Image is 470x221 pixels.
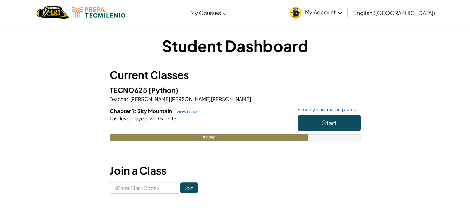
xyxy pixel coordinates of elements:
div: 79.2% [110,134,308,141]
button: Start [298,115,361,131]
span: Chapter 1: Sky Mountain [110,108,173,114]
h1: Student Dashboard [110,35,361,57]
span: My Account [305,8,342,16]
span: [PERSON_NAME] [PERSON_NAME] [PERSON_NAME] [130,96,251,102]
h3: Current Classes [110,67,361,83]
img: Home [37,5,69,20]
a: English ([GEOGRAPHIC_DATA]) [350,3,439,22]
a: view map [173,109,197,114]
span: Last level played [110,115,147,121]
span: : [147,115,149,121]
img: avatar [290,7,301,19]
span: Teacher [110,96,128,102]
span: English ([GEOGRAPHIC_DATA]) [353,9,435,16]
span: 20. [149,115,157,121]
span: My Courses [190,9,221,16]
img: Tecmilenio logo [72,7,125,18]
a: view my classmates' projects [294,107,361,112]
span: (Python) [148,86,178,94]
a: My Courses [187,3,231,22]
h3: Join a Class [110,163,361,178]
span: : [128,96,130,102]
input: <Enter Class Code> [110,182,180,194]
a: Ozaria by CodeCombat logo [37,5,69,20]
span: Gauntlet [157,115,178,121]
span: TECNO625 [110,86,148,94]
input: Join [180,182,198,193]
span: Start [322,119,337,127]
a: My Account [286,1,346,23]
